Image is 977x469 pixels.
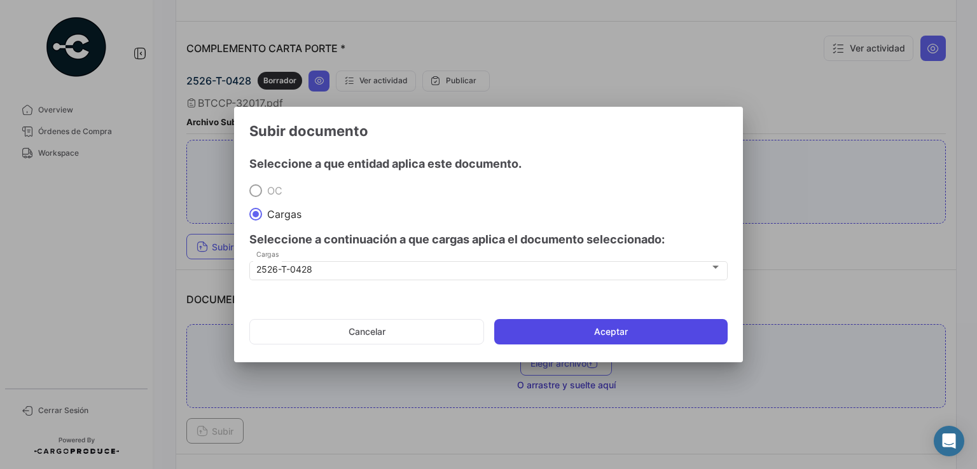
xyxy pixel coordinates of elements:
button: Aceptar [494,319,728,344]
span: OC [262,184,282,197]
div: Abrir Intercom Messenger [934,426,964,456]
h4: Seleccione a que entidad aplica este documento. [249,155,728,173]
h4: Seleccione a continuación a que cargas aplica el documento seleccionado: [249,231,728,248]
span: Cargas [262,208,301,221]
h3: Subir documento [249,122,728,140]
button: Cancelar [249,319,484,344]
mat-select-trigger: 2526-T-0428 [256,264,312,275]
